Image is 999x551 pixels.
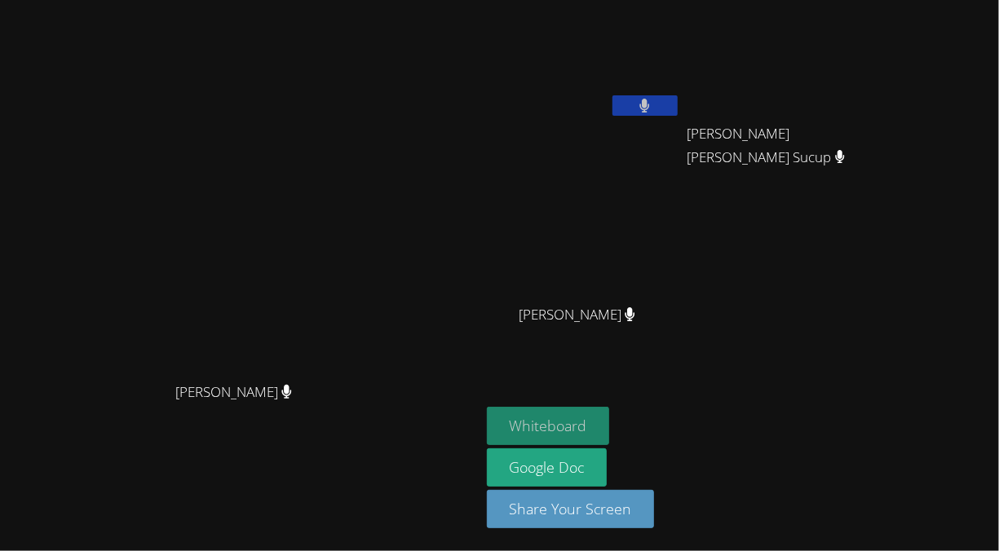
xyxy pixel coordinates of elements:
[487,407,610,445] button: Whiteboard
[687,122,869,170] span: [PERSON_NAME] [PERSON_NAME] Sucup
[519,303,635,327] span: [PERSON_NAME]
[487,448,608,487] a: Google Doc
[175,381,292,404] span: [PERSON_NAME]
[487,490,655,528] button: Share Your Screen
